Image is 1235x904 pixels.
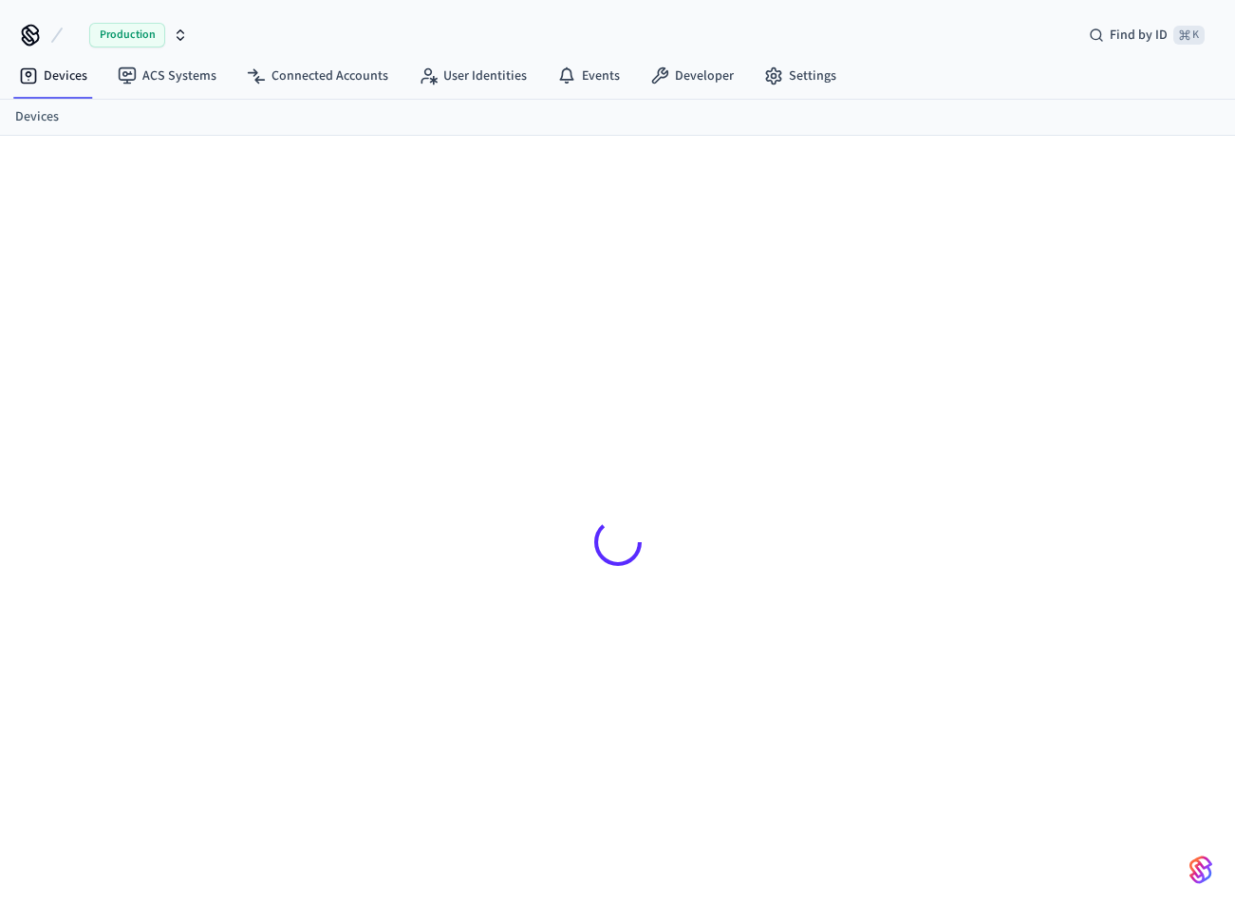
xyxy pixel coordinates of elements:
[15,107,59,127] a: Devices
[4,59,103,93] a: Devices
[103,59,232,93] a: ACS Systems
[89,23,165,47] span: Production
[1074,18,1220,52] div: Find by ID⌘ K
[232,59,403,93] a: Connected Accounts
[403,59,542,93] a: User Identities
[749,59,851,93] a: Settings
[1110,26,1168,45] span: Find by ID
[1173,26,1205,45] span: ⌘ K
[635,59,749,93] a: Developer
[1189,855,1212,885] img: SeamLogoGradient.69752ec5.svg
[542,59,635,93] a: Events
